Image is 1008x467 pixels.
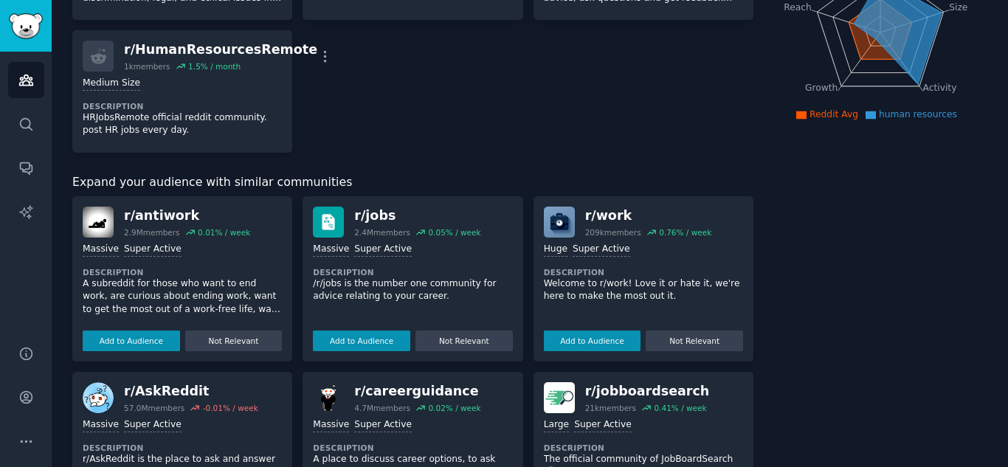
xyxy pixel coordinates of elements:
div: Super Active [574,418,632,432]
p: /r/jobs is the number one community for advice relating to your career. [313,277,512,303]
button: Not Relevant [646,331,743,351]
img: GummySearch logo [9,13,43,39]
div: 0.05 % / week [428,227,480,238]
img: antiwork [83,207,114,238]
div: Huge [544,243,567,257]
div: r/ jobs [354,207,480,225]
div: 0.41 % / week [654,403,706,413]
dt: Description [313,443,512,453]
div: Super Active [354,418,412,432]
button: Add to Audience [313,331,410,351]
dt: Description [83,267,282,277]
img: jobboardsearch [544,382,575,413]
div: Massive [313,418,349,432]
div: Super Active [124,418,182,432]
div: -0.01 % / week [203,403,258,413]
div: 1k members [124,61,170,72]
div: r/ antiwork [124,207,250,225]
div: r/ careerguidance [354,382,480,401]
p: A subreddit for those who want to end work, are curious about ending work, want to get the most o... [83,277,282,316]
dt: Description [313,267,512,277]
div: Super Active [124,243,182,257]
span: Reddit Avg [809,109,858,120]
div: r/ HumanResourcesRemote [124,41,317,59]
div: 0.76 % / week [659,227,711,238]
img: AskReddit [83,382,114,413]
div: Massive [83,418,119,432]
button: Not Relevant [415,331,513,351]
button: Add to Audience [544,331,641,351]
tspan: Activity [923,83,957,93]
div: 2.9M members [124,227,180,238]
div: 2.4M members [354,227,410,238]
dt: Description [544,443,743,453]
img: work [544,207,575,238]
div: 0.02 % / week [428,403,480,413]
div: Massive [83,243,119,257]
div: Super Active [573,243,630,257]
div: r/ work [585,207,712,225]
button: Not Relevant [185,331,283,351]
div: Medium Size [83,77,140,91]
img: careerguidance [313,382,344,413]
div: r/ AskReddit [124,382,258,401]
div: 4.7M members [354,403,410,413]
tspan: Reach [784,1,812,12]
dt: Description [83,443,282,453]
div: 57.0M members [124,403,184,413]
a: r/HumanResourcesRemote1kmembers1.5% / monthMedium SizeDescriptionHRJobsRemote official reddit com... [72,30,292,153]
img: jobs [313,207,344,238]
p: Welcome to r/work! Love it or hate it, we're here to make the most out it. [544,277,743,303]
dt: Description [544,267,743,277]
dt: Description [83,101,282,111]
div: 21k members [585,403,636,413]
span: Expand your audience with similar communities [72,173,352,192]
tspan: Size [949,1,967,12]
div: r/ jobboardsearch [585,382,710,401]
div: 1.5 % / month [188,61,241,72]
tspan: Growth [805,83,838,93]
div: Massive [313,243,349,257]
div: Large [544,418,569,432]
div: 0.01 % / week [198,227,250,238]
span: human resources [879,109,957,120]
div: 209k members [585,227,641,238]
p: HRJobsRemote official reddit community. post HR jobs every day. [83,111,282,137]
button: Add to Audience [83,331,180,351]
div: Super Active [354,243,412,257]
